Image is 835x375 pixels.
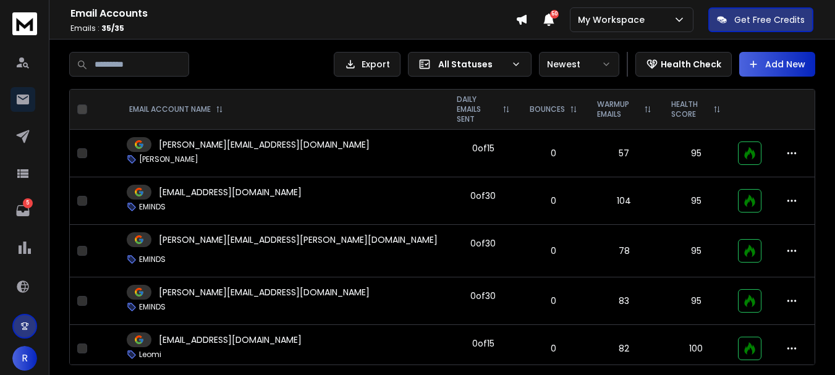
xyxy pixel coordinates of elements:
[129,104,223,114] div: EMAIL ACCOUNT NAME
[12,12,37,35] img: logo
[661,130,731,177] td: 95
[587,130,662,177] td: 57
[12,346,37,371] button: R
[159,234,438,246] p: [PERSON_NAME][EMAIL_ADDRESS][PERSON_NAME][DOMAIN_NAME]
[527,245,580,257] p: 0
[70,23,515,33] p: Emails :
[530,104,565,114] p: BOUNCES
[23,198,33,208] p: 5
[470,190,496,202] div: 0 of 30
[587,177,662,225] td: 104
[438,58,506,70] p: All Statuses
[159,334,302,346] p: [EMAIL_ADDRESS][DOMAIN_NAME]
[470,237,496,250] div: 0 of 30
[472,142,494,154] div: 0 of 15
[661,277,731,325] td: 95
[739,52,815,77] button: Add New
[139,202,166,212] p: EMINDS
[527,195,580,207] p: 0
[139,154,198,164] p: [PERSON_NAME]
[708,7,813,32] button: Get Free Credits
[101,23,124,33] span: 35 / 35
[578,14,650,26] p: My Workspace
[139,350,161,360] p: Leomi
[661,58,721,70] p: Health Check
[734,14,805,26] p: Get Free Credits
[470,290,496,302] div: 0 of 30
[527,147,580,159] p: 0
[587,225,662,277] td: 78
[661,177,731,225] td: 95
[661,225,731,277] td: 95
[139,255,166,264] p: EMINDS
[159,286,370,298] p: [PERSON_NAME][EMAIL_ADDRESS][DOMAIN_NAME]
[539,52,619,77] button: Newest
[527,342,580,355] p: 0
[70,6,515,21] h1: Email Accounts
[334,52,401,77] button: Export
[457,95,497,124] p: DAILY EMAILS SENT
[587,277,662,325] td: 83
[11,198,35,223] a: 5
[527,295,580,307] p: 0
[159,138,370,151] p: [PERSON_NAME][EMAIL_ADDRESS][DOMAIN_NAME]
[159,186,302,198] p: [EMAIL_ADDRESS][DOMAIN_NAME]
[661,325,731,373] td: 100
[671,99,708,119] p: HEALTH SCORE
[597,99,640,119] p: WARMUP EMAILS
[139,302,166,312] p: EMINDS
[587,325,662,373] td: 82
[472,337,494,350] div: 0 of 15
[550,10,559,19] span: 50
[635,52,732,77] button: Health Check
